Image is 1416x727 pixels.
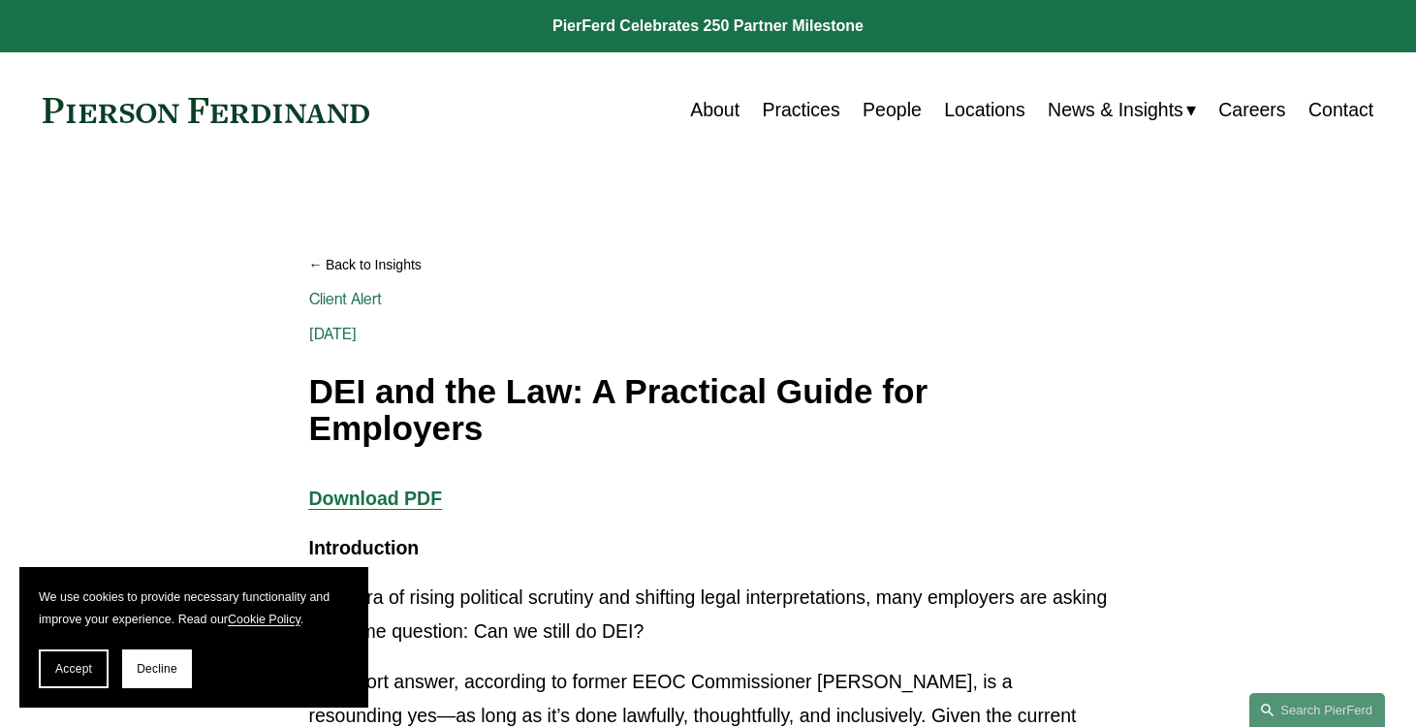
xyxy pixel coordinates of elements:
a: People [863,91,922,129]
h1: DEI and the Law: A Practical Guide for Employers [309,373,1108,448]
button: Decline [122,649,192,688]
a: Careers [1218,91,1285,129]
a: Cookie Policy [228,613,300,626]
a: folder dropdown [1048,91,1196,129]
strong: Introduction [309,537,420,558]
a: Contact [1308,91,1373,129]
span: Accept [55,662,92,676]
a: Client Alert [309,290,383,308]
span: News & Insights [1048,93,1183,127]
a: Download PDF [309,488,443,509]
a: Back to Insights [309,248,1108,282]
a: Practices [763,91,840,129]
a: Locations [944,91,1024,129]
span: Decline [137,662,177,676]
a: Search this site [1249,693,1385,727]
section: Cookie banner [19,567,368,708]
p: In an era of rising political scrutiny and shifting legal interpretations, many employers are ask... [309,581,1108,648]
span: [DATE] [309,325,358,343]
button: Accept [39,649,109,688]
p: We use cookies to provide necessary functionality and improve your experience. Read our . [39,586,349,630]
a: About [690,91,739,129]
